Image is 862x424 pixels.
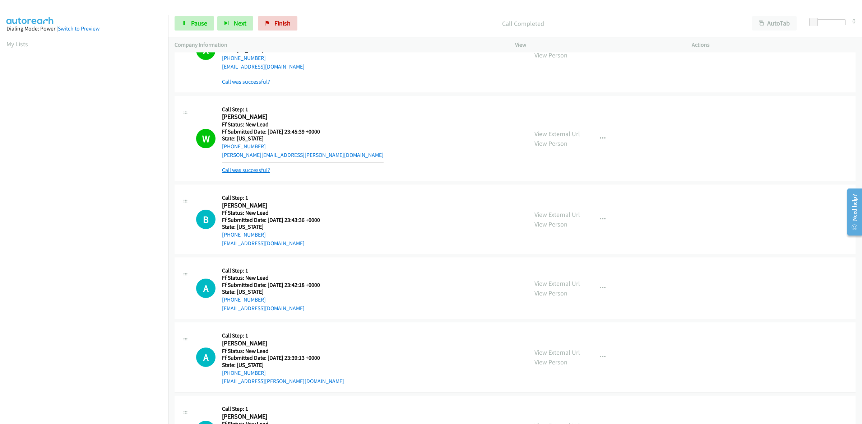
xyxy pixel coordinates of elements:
[222,216,329,224] h5: Ff Submitted Date: [DATE] 23:43:36 +0000
[692,41,856,49] p: Actions
[222,267,320,274] h5: Call Step: 1
[222,305,305,312] a: [EMAIL_ADDRESS][DOMAIN_NAME]
[222,121,384,128] h5: Ff Status: New Lead
[196,348,215,367] h1: A
[222,240,305,247] a: [EMAIL_ADDRESS][DOMAIN_NAME]
[222,128,384,135] h5: Ff Submitted Date: [DATE] 23:45:39 +0000
[534,289,567,297] a: View Person
[234,19,246,27] span: Next
[222,413,320,421] h2: [PERSON_NAME]
[752,16,797,31] button: AutoTab
[534,130,580,138] a: View External Url
[222,63,305,70] a: [EMAIL_ADDRESS][DOMAIN_NAME]
[258,16,297,31] a: Finish
[222,288,320,295] h5: State: [US_STATE]
[515,41,679,49] p: View
[534,210,580,219] a: View External Url
[222,223,329,230] h5: State: [US_STATE]
[222,194,329,201] h5: Call Step: 1
[222,167,270,173] a: Call was successful?
[307,19,739,28] p: Call Completed
[222,274,320,281] h5: Ff Status: New Lead
[841,183,862,241] iframe: Resource Center
[58,25,99,32] a: Switch to Preview
[222,348,344,355] h5: Ff Status: New Lead
[222,378,344,385] a: [EMAIL_ADDRESS][PERSON_NAME][DOMAIN_NAME]
[222,281,320,289] h5: Ff Submitted Date: [DATE] 23:42:18 +0000
[813,19,846,25] div: Delay between calls (in seconds)
[217,16,253,31] button: Next
[222,78,270,85] a: Call was successful?
[534,220,567,228] a: View Person
[222,362,344,369] h5: State: [US_STATE]
[222,135,384,142] h5: State: [US_STATE]
[6,55,168,396] iframe: Dialpad
[534,139,567,148] a: View Person
[222,143,266,150] a: [PHONE_NUMBER]
[534,348,580,357] a: View External Url
[196,279,215,298] div: The call is yet to be attempted
[222,209,329,216] h5: Ff Status: New Lead
[534,358,567,366] a: View Person
[222,405,320,413] h5: Call Step: 1
[534,51,567,59] a: View Person
[222,152,384,158] a: [PERSON_NAME][EMAIL_ADDRESS][PERSON_NAME][DOMAIN_NAME]
[6,24,162,33] div: Dialing Mode: Power |
[196,210,215,229] h1: B
[175,41,502,49] p: Company Information
[191,19,207,27] span: Pause
[222,113,329,121] h2: [PERSON_NAME]
[196,348,215,367] div: The call is yet to be attempted
[196,129,215,148] h1: W
[222,339,344,348] h2: [PERSON_NAME]
[6,40,28,48] a: My Lists
[222,369,266,376] a: [PHONE_NUMBER]
[222,231,266,238] a: [PHONE_NUMBER]
[175,16,214,31] a: Pause
[852,16,856,26] div: 0
[222,296,266,303] a: [PHONE_NUMBER]
[222,332,344,339] h5: Call Step: 1
[222,55,266,61] a: [PHONE_NUMBER]
[196,279,215,298] h1: A
[222,201,329,210] h2: [PERSON_NAME]
[222,354,344,362] h5: Ff Submitted Date: [DATE] 23:39:13 +0000
[534,279,580,288] a: View External Url
[222,106,384,113] h5: Call Step: 1
[274,19,291,27] span: Finish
